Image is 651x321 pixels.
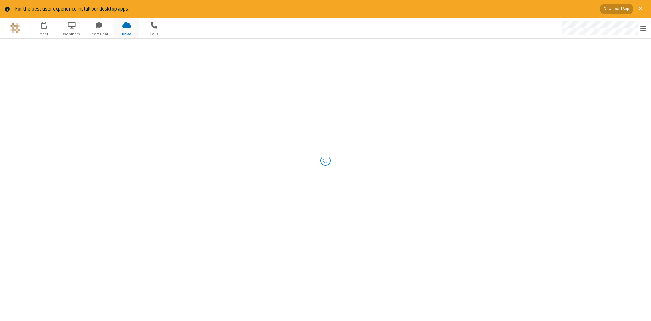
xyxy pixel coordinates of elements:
span: Meet [32,31,57,37]
button: Download App [600,4,633,14]
img: QA Selenium DO NOT DELETE OR CHANGE [10,23,20,33]
span: Webinars [59,31,84,37]
button: Close alert [635,4,646,14]
span: Calls [141,31,167,37]
button: Logo [2,18,28,38]
div: 3 [46,22,50,27]
span: Team Chat [86,31,112,37]
div: For the best user experience install our desktop apps. [15,5,595,13]
div: Open menu [555,18,651,38]
span: Drive [114,31,139,37]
